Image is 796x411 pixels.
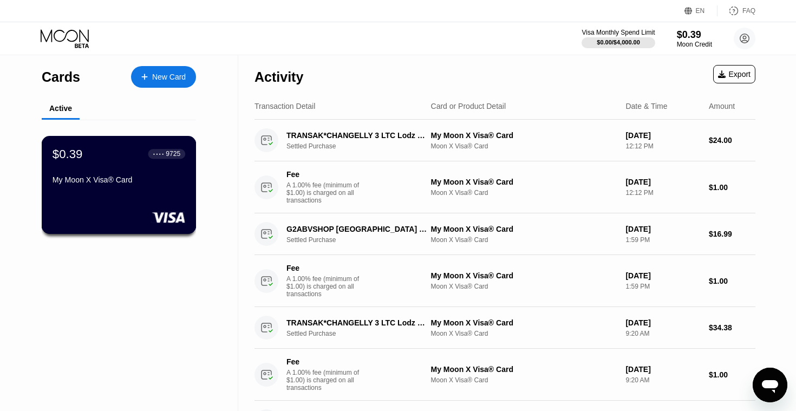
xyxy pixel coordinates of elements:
[255,102,315,110] div: Transaction Detail
[255,213,755,255] div: G2ABVSHOP [GEOGRAPHIC_DATA] [GEOGRAPHIC_DATA]Settled PurchaseMy Moon X Visa® CardMoon X Visa® Car...
[625,189,700,197] div: 12:12 PM
[709,102,735,110] div: Amount
[684,5,717,16] div: EN
[431,225,617,233] div: My Moon X Visa® Card
[431,189,617,197] div: Moon X Visa® Card
[286,357,362,366] div: Fee
[625,178,700,186] div: [DATE]
[625,271,700,280] div: [DATE]
[431,271,617,280] div: My Moon X Visa® Card
[286,131,427,140] div: TRANSAK*CHANGELLY 3 LTC Lodz PL
[255,255,755,307] div: FeeA 1.00% fee (minimum of $1.00) is charged on all transactionsMy Moon X Visa® CardMoon X Visa® ...
[53,175,185,184] div: My Moon X Visa® Card
[677,29,712,48] div: $0.39Moon Credit
[709,136,755,145] div: $24.00
[166,150,180,158] div: 9725
[677,29,712,41] div: $0.39
[286,318,427,327] div: TRANSAK*CHANGELLY 3 LTC Lodz PL
[677,41,712,48] div: Moon Credit
[582,29,655,36] div: Visa Monthly Spend Limit
[153,152,164,155] div: ● ● ● ●
[255,120,755,161] div: TRANSAK*CHANGELLY 3 LTC Lodz PLSettled PurchaseMy Moon X Visa® CardMoon X Visa® Card[DATE]12:12 P...
[255,349,755,401] div: FeeA 1.00% fee (minimum of $1.00) is charged on all transactionsMy Moon X Visa® CardMoon X Visa® ...
[753,368,787,402] iframe: Knap til at åbne messaging-vindue
[597,39,640,45] div: $0.00 / $4,000.00
[625,330,700,337] div: 9:20 AM
[286,369,368,392] div: A 1.00% fee (minimum of $1.00) is charged on all transactions
[742,7,755,15] div: FAQ
[286,142,438,150] div: Settled Purchase
[286,275,368,298] div: A 1.00% fee (minimum of $1.00) is charged on all transactions
[131,66,196,88] div: New Card
[431,283,617,290] div: Moon X Visa® Card
[431,236,617,244] div: Moon X Visa® Card
[286,225,427,233] div: G2ABVSHOP [GEOGRAPHIC_DATA] [GEOGRAPHIC_DATA]
[625,142,700,150] div: 12:12 PM
[625,376,700,384] div: 9:20 AM
[582,29,655,48] div: Visa Monthly Spend Limit$0.00/$4,000.00
[696,7,705,15] div: EN
[713,65,755,83] div: Export
[625,131,700,140] div: [DATE]
[286,181,368,204] div: A 1.00% fee (minimum of $1.00) is charged on all transactions
[625,365,700,374] div: [DATE]
[431,376,617,384] div: Moon X Visa® Card
[255,307,755,349] div: TRANSAK*CHANGELLY 3 LTC Lodz PLSettled PurchaseMy Moon X Visa® CardMoon X Visa® Card[DATE]9:20 AM...
[709,277,755,285] div: $1.00
[625,102,667,110] div: Date & Time
[717,5,755,16] div: FAQ
[625,283,700,290] div: 1:59 PM
[431,131,617,140] div: My Moon X Visa® Card
[255,161,755,213] div: FeeA 1.00% fee (minimum of $1.00) is charged on all transactionsMy Moon X Visa® CardMoon X Visa® ...
[42,136,195,233] div: $0.39● ● ● ●9725My Moon X Visa® Card
[709,370,755,379] div: $1.00
[625,225,700,233] div: [DATE]
[431,178,617,186] div: My Moon X Visa® Card
[431,102,506,110] div: Card or Product Detail
[431,330,617,337] div: Moon X Visa® Card
[709,323,755,332] div: $34.38
[431,318,617,327] div: My Moon X Visa® Card
[53,147,83,161] div: $0.39
[286,264,362,272] div: Fee
[49,104,72,113] div: Active
[625,318,700,327] div: [DATE]
[431,365,617,374] div: My Moon X Visa® Card
[286,330,438,337] div: Settled Purchase
[709,183,755,192] div: $1.00
[152,73,186,82] div: New Card
[718,70,751,79] div: Export
[286,170,362,179] div: Fee
[255,69,303,85] div: Activity
[42,69,80,85] div: Cards
[286,236,438,244] div: Settled Purchase
[709,230,755,238] div: $16.99
[431,142,617,150] div: Moon X Visa® Card
[625,236,700,244] div: 1:59 PM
